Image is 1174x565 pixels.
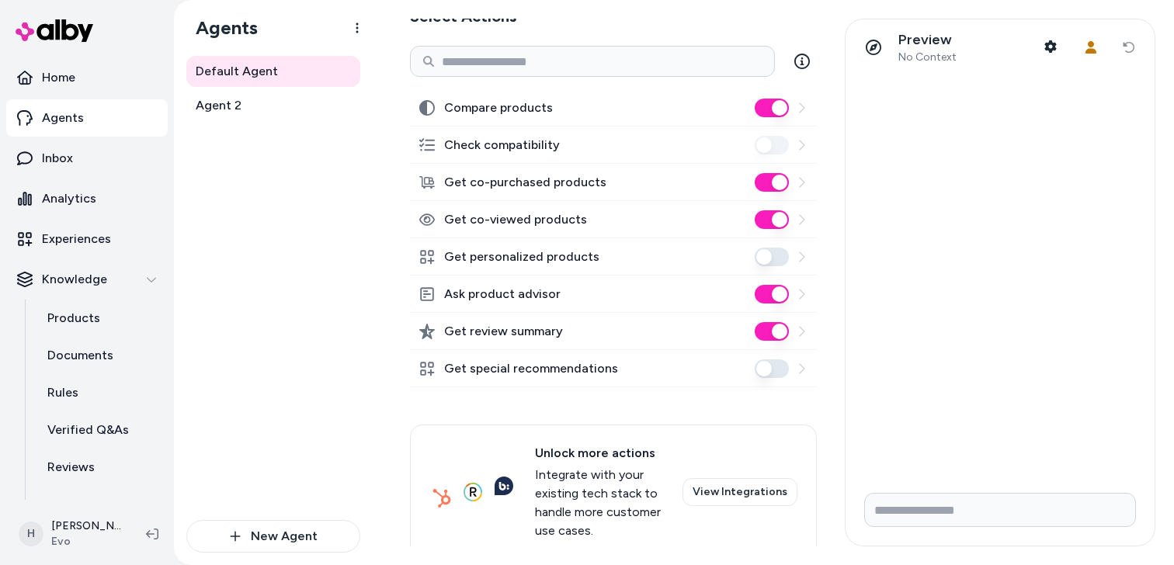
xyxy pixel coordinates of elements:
span: Unlock more actions [535,444,664,463]
p: Reviews [47,458,95,477]
span: Integrate with your existing tech stack to handle more customer use cases. [535,466,664,540]
a: Survey Questions [32,486,168,523]
p: Rules [47,383,78,402]
p: Products [47,309,100,328]
img: alby Logo [16,19,93,42]
button: H[PERSON_NAME]Evo [9,509,134,559]
span: Evo [51,534,121,549]
p: Survey Questions [47,495,150,514]
a: Analytics [6,180,168,217]
span: Default Agent [196,62,278,81]
a: Agents [6,99,168,137]
a: Documents [32,337,168,374]
p: Analytics [42,189,96,208]
p: Documents [47,346,113,365]
button: New Agent [186,520,360,553]
h1: Agents [183,16,258,40]
label: Compare products [444,99,553,117]
label: Get special recommendations [444,359,618,378]
a: Agent 2 [186,90,360,121]
input: Write your prompt here [864,493,1136,527]
label: Get co-purchased products [444,173,606,192]
a: Reviews [32,449,168,486]
span: No Context [898,50,957,64]
p: Experiences [42,230,111,248]
label: Check compatibility [444,136,560,154]
span: H [19,522,43,546]
a: Products [32,300,168,337]
p: Preview [898,31,957,49]
p: Agents [42,109,84,127]
p: Inbox [42,149,73,168]
label: Get personalized products [444,248,599,266]
p: Home [42,68,75,87]
a: Home [6,59,168,96]
a: Rules [32,374,168,411]
span: Agent 2 [196,96,241,115]
label: Get co-viewed products [444,210,587,229]
button: Knowledge [6,261,168,298]
a: Default Agent [186,56,360,87]
a: Experiences [6,220,168,258]
label: Get review summary [444,322,563,341]
p: Verified Q&As [47,421,129,439]
a: Inbox [6,140,168,177]
a: View Integrations [683,478,797,506]
label: Ask product advisor [444,285,561,303]
a: Verified Q&As [32,411,168,449]
p: Knowledge [42,270,107,289]
p: [PERSON_NAME] [51,518,121,534]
